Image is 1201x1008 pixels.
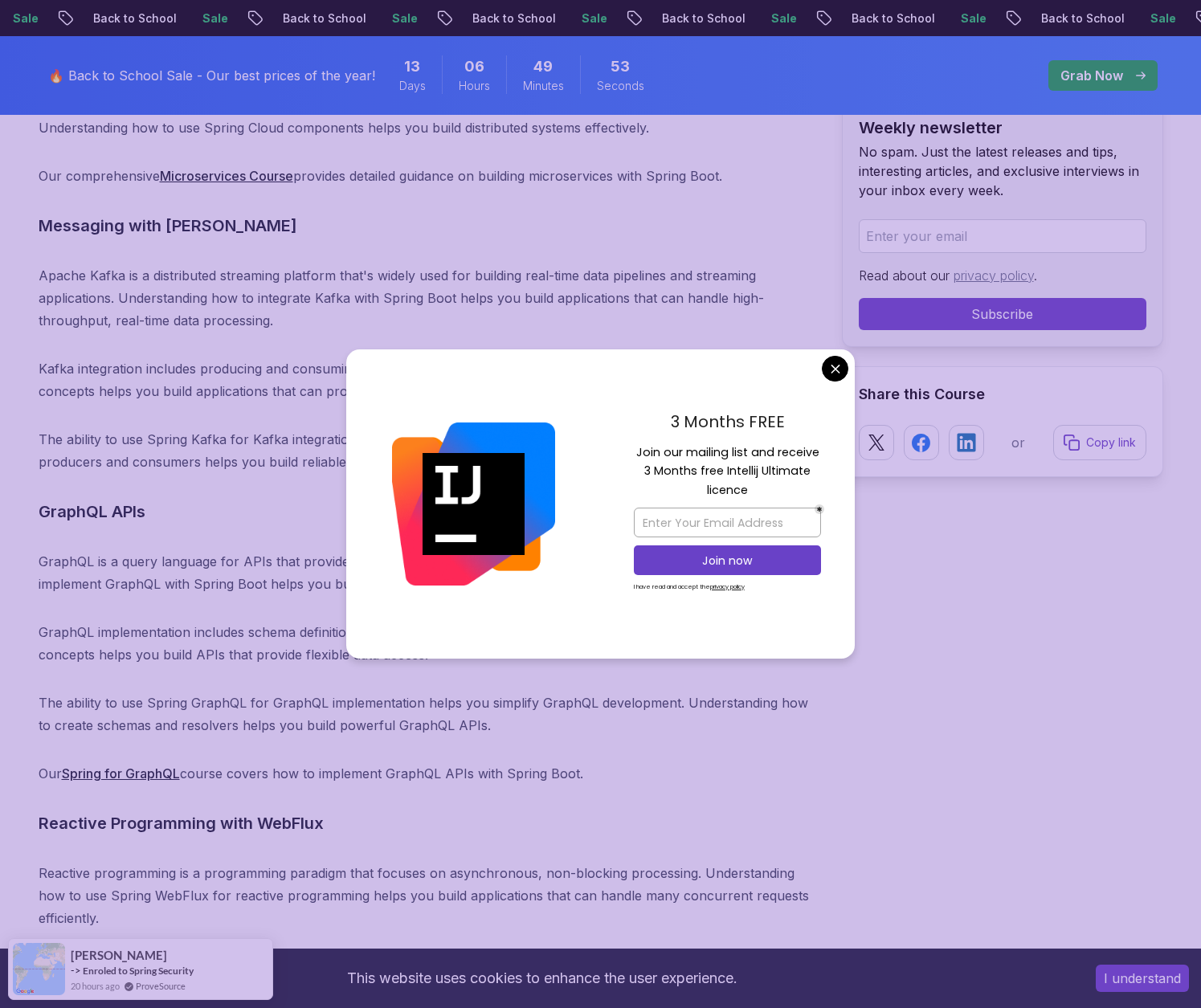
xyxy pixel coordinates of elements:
p: Sale [738,10,790,27]
p: Read about our . [859,266,1146,285]
span: 49 Minutes [533,55,553,78]
h3: Messaging with [PERSON_NAME] [39,213,816,239]
h2: Weekly newsletter [859,116,1146,139]
span: Days [399,78,426,94]
span: 6 Hours [464,55,484,78]
button: Copy link [1053,425,1146,460]
span: [PERSON_NAME] [71,949,167,962]
p: No spam. Just the latest releases and tips, interesting articles, and exclusive interviews in you... [859,142,1146,200]
p: GraphQL is a query language for APIs that provides a more efficient and flexible alternative to R... [39,550,816,595]
span: 20 hours ago [71,979,120,993]
p: Our course covers how to implement GraphQL APIs with Spring Boot. [39,762,816,785]
p: Sale [549,10,600,27]
button: Subscribe [859,298,1146,330]
p: Back to School [629,10,738,27]
a: Enroled to Spring Security [83,965,194,977]
span: 53 Seconds [611,55,630,78]
p: Sale [359,10,411,27]
a: privacy policy [954,267,1034,284]
a: Microservices Course [160,168,293,184]
p: Apache Kafka is a distributed streaming platform that's widely used for building real-time data p... [39,264,816,332]
img: provesource social proof notification image [13,943,65,995]
p: Sale [1117,10,1169,27]
div: This website uses cookies to enhance the user experience. [12,961,1072,996]
span: 13 Days [404,55,420,78]
p: Sale [170,10,221,27]
span: Minutes [523,78,564,94]
p: Back to School [439,10,549,27]
p: Back to School [819,10,928,27]
p: Our comprehensive provides detailed guidance on building microservices with Spring Boot. [39,165,816,187]
p: GraphQL implementation includes schema definition, resolver implementation, and query execution. ... [39,621,816,666]
input: Enter your email [859,219,1146,253]
p: The ability to use Spring Cloud for microservices development helps you implement common microser... [39,94,816,139]
h3: GraphQL APIs [39,499,816,524]
button: Accept cookies [1096,965,1189,992]
a: Spring for GraphQL [62,765,180,782]
span: Hours [459,78,490,94]
p: Reactive programming is a programming paradigm that focuses on asynchronous, non-blocking process... [39,862,816,929]
span: Seconds [597,78,644,94]
p: The ability to use Spring GraphQL for GraphQL implementation helps you simplify GraphQL developme... [39,692,816,737]
p: The ability to use Spring Kafka for Kafka integration helps you simplify Kafka development. Under... [39,428,816,473]
p: Back to School [1008,10,1117,27]
p: Back to School [60,10,170,27]
h3: Reactive Programming with WebFlux [39,810,816,836]
h2: Share this Course [859,383,1146,406]
a: ProveSource [136,979,186,993]
p: or [1011,433,1025,452]
p: 🔥 Back to School Sale - Our best prices of the year! [48,66,375,85]
p: Back to School [250,10,359,27]
span: -> [71,964,81,977]
p: Kafka integration includes producing and consuming messages, handling partitions, and managing of... [39,357,816,402]
p: Grab Now [1060,66,1123,85]
p: Copy link [1086,435,1136,451]
p: Sale [928,10,979,27]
